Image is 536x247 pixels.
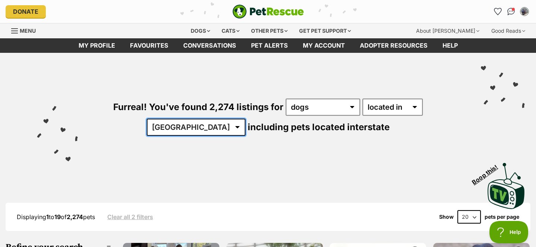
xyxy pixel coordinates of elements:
[246,23,293,38] div: Other pets
[485,214,519,220] label: pets per page
[488,163,525,209] img: PetRescue TV logo
[518,6,530,17] button: My account
[6,5,46,18] a: Donate
[505,6,517,17] a: Conversations
[232,4,304,19] a: PetRescue
[113,102,283,112] span: Furreal! You've found 2,274 listings for
[11,23,41,37] a: Menu
[67,213,83,221] strong: 2,274
[46,213,49,221] strong: 1
[295,38,352,53] a: My account
[521,8,528,15] img: Lianne Bissell profile pic
[176,38,244,53] a: conversations
[435,38,465,53] a: Help
[439,214,454,220] span: Show
[71,38,123,53] a: My profile
[492,6,530,17] ul: Account quick links
[488,156,525,211] a: Boop this!
[20,28,36,34] span: Menu
[185,23,215,38] div: Dogs
[216,23,245,38] div: Cats
[107,214,153,220] a: Clear all 2 filters
[54,213,61,221] strong: 19
[352,38,435,53] a: Adopter resources
[489,221,529,243] iframe: Help Scout Beacon - Open
[471,159,505,186] span: Boop this!
[492,6,504,17] a: Favourites
[17,213,95,221] span: Displaying to of pets
[248,122,390,132] span: including pets located interstate
[123,38,176,53] a: Favourites
[411,23,485,38] div: About [PERSON_NAME]
[232,4,304,19] img: logo-e224e6f780fb5917bec1dbf3a21bbac754714ae5b6737aabdf751b685950b380.svg
[294,23,356,38] div: Get pet support
[244,38,295,53] a: Pet alerts
[507,8,515,15] img: chat-41dd97257d64d25036548639549fe6c8038ab92f7586957e7f3b1b290dea8141.svg
[486,23,530,38] div: Good Reads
